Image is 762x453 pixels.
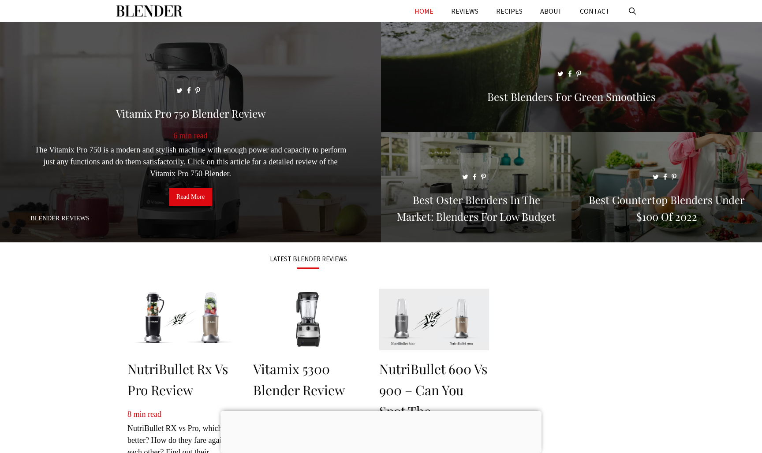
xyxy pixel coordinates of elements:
[220,411,542,451] iframe: Advertisement
[127,256,489,262] h3: LATEST BLENDER REVIEWS
[127,410,131,419] span: 8
[379,360,487,441] a: NutriBullet 600 vs 900 – Can You Spot the Difference?
[253,289,363,350] img: Vitamix 5300 Blender Review
[134,410,161,419] span: min read
[259,410,287,419] span: min read
[379,289,489,350] img: NutriBullet 600 vs 900 – Can You Spot the Difference?
[381,122,762,130] a: Best Blenders for Green Smoothies
[127,360,228,399] a: NutriBullet Rx vs Pro Review
[381,232,571,241] a: Best Oster Blenders in the Market: Blenders for Low Budget
[571,232,762,241] a: Best Countertop Blenders Under $100 of 2022
[30,215,90,222] a: Blender Reviews
[253,410,257,419] span: 8
[169,188,212,206] a: Read More
[127,289,237,350] img: NutriBullet Rx vs Pro Review
[253,360,345,399] a: Vitamix 5300 Blender Review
